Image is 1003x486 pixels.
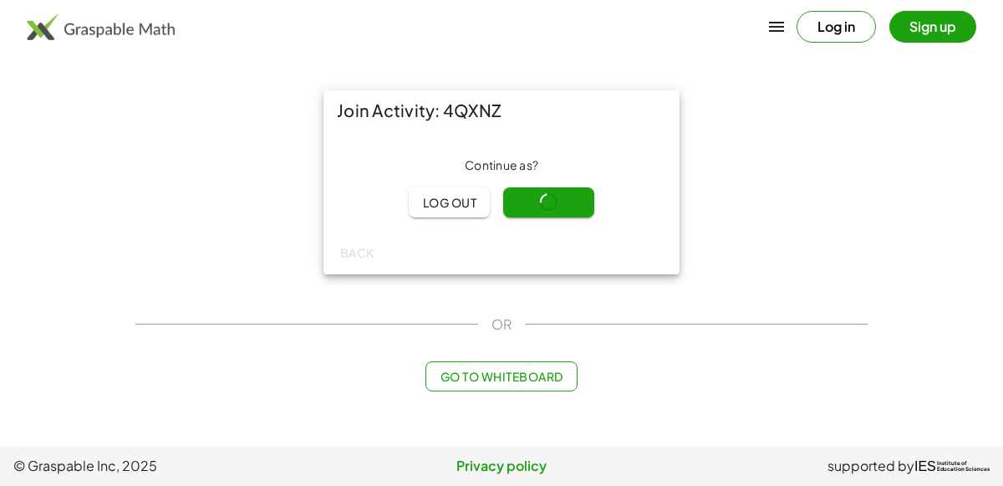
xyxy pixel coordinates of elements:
span: OR [491,315,512,335]
a: Privacy policy [339,456,664,476]
div: Continue as ? [337,157,666,174]
button: Sign up [889,11,976,43]
span: Log out [422,195,476,210]
a: IESInstitute ofEducation Sciences [914,456,990,476]
button: Log in [797,11,876,43]
div: Join Activity: 4QXNZ [323,90,680,130]
span: © Graspable Inc, 2025 [13,456,339,476]
span: Go to Whiteboard [440,369,563,384]
span: IES [914,458,936,474]
button: Go to Whiteboard [425,361,577,391]
button: Log out [409,187,490,217]
span: supported by [827,456,914,476]
span: Institute of Education Sciences [937,461,990,473]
